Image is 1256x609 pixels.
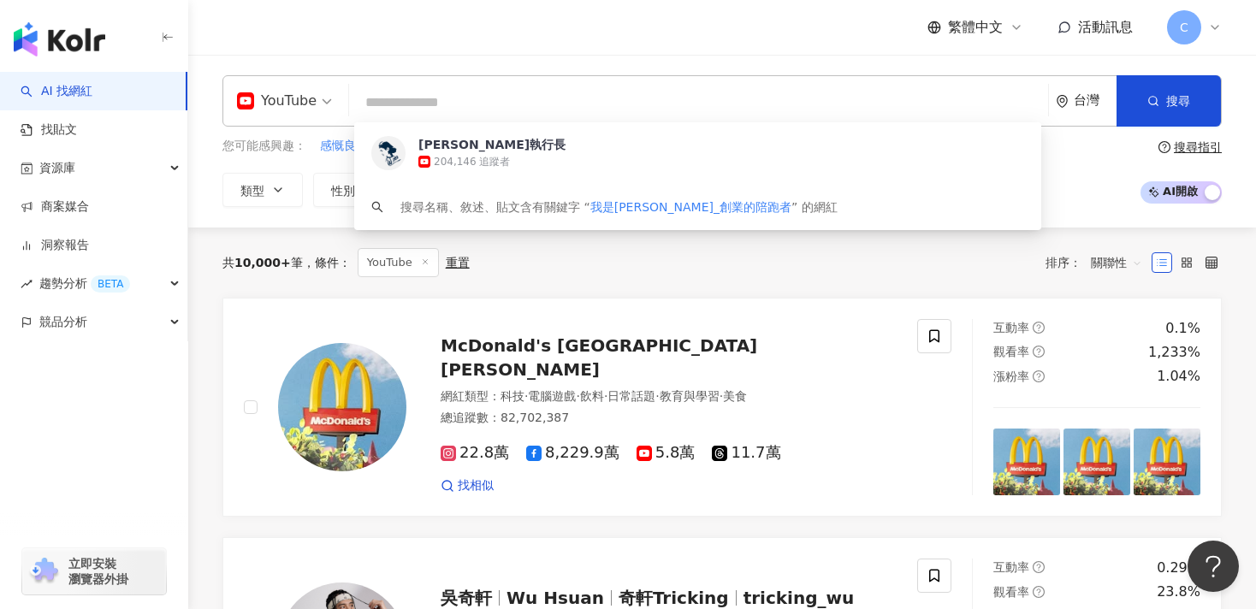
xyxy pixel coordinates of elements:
[1157,367,1200,386] div: 1.04%
[222,256,303,269] div: 共 筆
[441,410,897,427] div: 總追蹤數 ： 82,702,387
[1158,141,1170,153] span: question-circle
[580,389,604,403] span: 飲料
[39,264,130,303] span: 趨勢分析
[382,138,418,155] span: 古詩詞
[21,83,92,100] a: searchAI 找網紅
[619,588,729,608] span: 奇軒Tricking
[723,389,747,403] span: 美食
[1074,93,1117,108] div: 台灣
[993,370,1029,383] span: 漲粉率
[604,389,607,403] span: ·
[524,184,560,198] span: 互動率
[609,173,702,207] button: 觀看率
[222,138,306,155] span: 您可能感興趣：
[1033,346,1045,358] span: question-circle
[320,138,368,155] span: 感慨良多
[712,173,840,207] button: 合作費用預估
[1033,322,1045,334] span: question-circle
[21,198,89,216] a: 商案媒合
[993,560,1029,574] span: 互動率
[222,298,1222,517] a: KOL AvatarMcDonald's [GEOGRAPHIC_DATA] [PERSON_NAME]網紅類型：科技·電腦遊戲·飲料·日常話題·教育與學習·美食總追蹤數：82,702,3872...
[68,556,128,587] span: 立即安裝 瀏覽器外掛
[303,256,351,269] span: 條件 ：
[501,389,524,403] span: 科技
[576,389,579,403] span: ·
[21,121,77,139] a: 找貼文
[1157,559,1200,577] div: 0.29%
[507,173,599,207] button: 互動率
[1165,319,1200,338] div: 0.1%
[528,389,576,403] span: 電腦遊戲
[1134,429,1200,495] img: post-image
[720,389,723,403] span: ·
[441,588,492,608] span: 吳奇軒
[1188,541,1239,592] iframe: Help Scout Beacon - Open
[850,173,953,207] button: 更多篩選
[1033,586,1045,598] span: question-circle
[744,588,855,608] span: tricking_wu
[993,321,1029,334] span: 互動率
[278,343,406,471] img: KOL Avatar
[441,444,509,462] span: 22.8萬
[21,237,89,254] a: 洞察報告
[458,477,494,494] span: 找相似
[422,184,458,198] span: 追蹤數
[655,389,659,403] span: ·
[240,184,264,198] span: 類型
[319,137,369,156] button: 感慨良多
[948,18,1003,37] span: 繁體中文
[1180,18,1188,37] span: C
[237,87,317,115] div: YouTube
[358,248,439,277] span: YouTube
[1166,94,1190,108] span: 搜尋
[313,173,394,207] button: 性別
[1157,582,1200,601] div: 23.8%
[712,444,780,462] span: 11.7萬
[637,444,696,462] span: 5.8萬
[1174,140,1222,154] div: 搜尋指引
[1056,95,1069,108] span: environment
[39,149,75,187] span: 資源庫
[1078,19,1133,35] span: 活動訊息
[441,477,494,494] a: 找相似
[331,184,355,198] span: 性別
[993,585,1029,599] span: 觀看率
[446,256,470,269] div: 重置
[1033,370,1045,382] span: question-circle
[382,137,419,156] button: 古詩詞
[1046,249,1152,276] div: 排序：
[91,275,130,293] div: BETA
[526,444,619,462] span: 8,229.9萬
[14,22,105,56] img: logo
[1091,249,1142,276] span: 關聯性
[404,173,496,207] button: 追蹤數
[627,184,663,198] span: 觀看率
[22,548,166,594] a: chrome extension立即安裝 瀏覽器外掛
[234,256,291,269] span: 10,000+
[21,278,33,290] span: rise
[39,303,87,341] span: 競品分析
[660,389,720,403] span: 教育與學習
[1033,561,1045,573] span: question-circle
[993,345,1029,358] span: 觀看率
[441,335,757,380] span: McDonald's [GEOGRAPHIC_DATA] [PERSON_NAME]
[1148,343,1200,362] div: 1,233%
[507,588,604,608] span: Wu Hsuan
[1117,75,1221,127] button: 搜尋
[524,389,528,403] span: ·
[1063,429,1130,495] img: post-image
[27,558,61,585] img: chrome extension
[887,183,935,197] span: 更多篩選
[993,429,1060,495] img: post-image
[441,388,897,405] div: 網紅類型 ：
[222,173,303,207] button: 類型
[607,389,655,403] span: 日常話題
[730,184,802,198] span: 合作費用預估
